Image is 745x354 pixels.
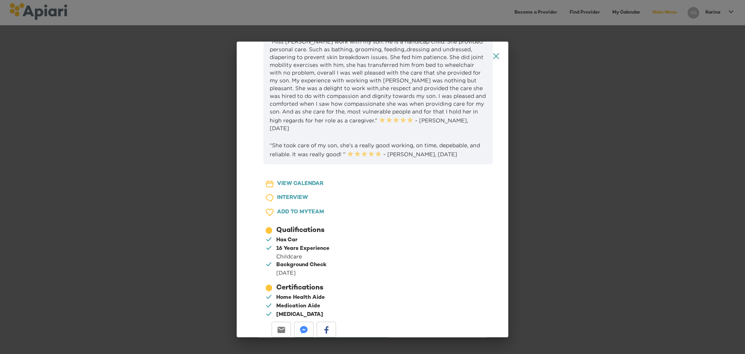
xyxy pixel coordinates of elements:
[258,205,348,220] button: ADD TO MYTEAM
[277,179,324,189] span: VIEW CALENDAR
[276,236,298,244] div: Has Car
[277,208,324,217] span: ADD TO MY TEAM
[322,326,330,334] img: facebook-white sharing button
[276,311,323,319] div: [MEDICAL_DATA]
[276,302,320,310] div: Medication Aide
[276,225,324,235] div: Qualifications
[300,326,308,334] img: messenger-white sharing button
[270,38,487,132] p: “Miss [PERSON_NAME] work with my son. He is a handicap child. She provided personal care. Such as...
[270,141,487,158] p: “She took care of my son, she’s a really good working, on time, depebable, and reliable. It was r...
[277,193,308,203] span: INTERVIEW
[258,177,348,191] button: VIEW CALENDAR
[276,245,329,253] div: 16 Years Experience
[276,261,326,269] div: Background Check
[276,269,326,277] div: [DATE]
[276,283,323,293] div: Certifications
[276,294,325,302] div: Home Health Aide
[258,191,348,205] button: INTERVIEW
[276,253,329,260] div: Childcare
[277,326,285,334] img: email-white sharing button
